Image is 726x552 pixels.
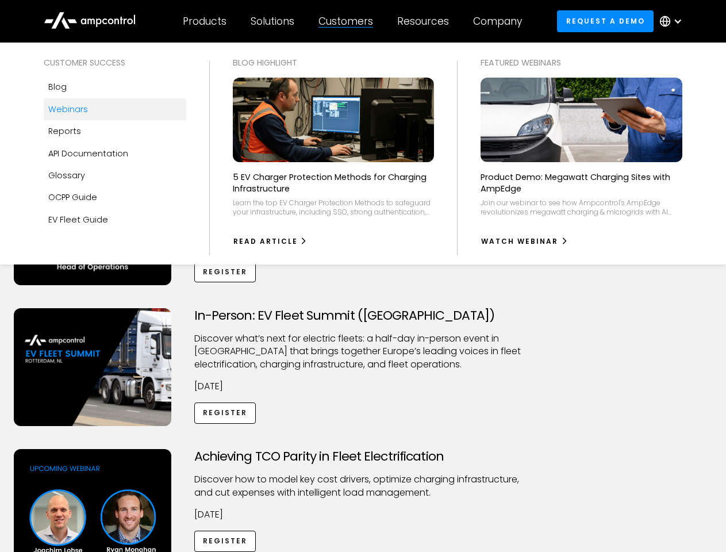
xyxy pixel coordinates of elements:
h3: Achieving TCO Parity in Fleet Electrification [194,449,532,464]
div: API Documentation [48,147,128,160]
div: Solutions [251,15,294,28]
a: Webinars [44,98,186,120]
a: Register [194,402,256,424]
p: ​Discover what’s next for electric fleets: a half-day in-person event in [GEOGRAPHIC_DATA] that b... [194,332,532,371]
div: Reports [48,125,81,137]
div: Customers [318,15,373,28]
div: Resources [397,15,449,28]
p: Product Demo: Megawatt Charging Sites with AmpEdge [481,171,682,194]
div: Learn the top EV Charger Protection Methods to safeguard your infrastructure, including SSO, stro... [233,198,435,216]
a: watch webinar [481,232,568,251]
div: Featured webinars [481,56,682,69]
a: EV Fleet Guide [44,209,186,231]
a: Blog [44,76,186,98]
a: API Documentation [44,143,186,164]
div: Read Article [233,236,298,247]
a: Register [194,531,256,552]
a: Register [194,261,256,282]
a: Read Article [233,232,308,251]
div: Products [183,15,226,28]
h3: In-Person: EV Fleet Summit ([GEOGRAPHIC_DATA]) [194,308,532,323]
p: [DATE] [194,508,532,521]
div: Company [473,15,522,28]
p: [DATE] [194,380,532,393]
a: Request a demo [557,10,654,32]
div: EV Fleet Guide [48,213,108,226]
div: OCPP Guide [48,191,97,204]
div: Join our webinar to see how Ampcontrol's AmpEdge revolutionizes megawatt charging & microgrids wi... [481,198,682,216]
div: watch webinar [481,236,558,247]
div: Blog Highlight [233,56,435,69]
a: Reports [44,120,186,142]
a: OCPP Guide [44,186,186,208]
p: 5 EV Charger Protection Methods for Charging Infrastructure [233,171,435,194]
div: Webinars [48,103,88,116]
a: Glossary [44,164,186,186]
div: Glossary [48,169,85,182]
div: Customer success [44,56,186,69]
p: Discover how to model key cost drivers, optimize charging infrastructure, and cut expenses with i... [194,473,532,499]
div: Blog [48,80,67,93]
